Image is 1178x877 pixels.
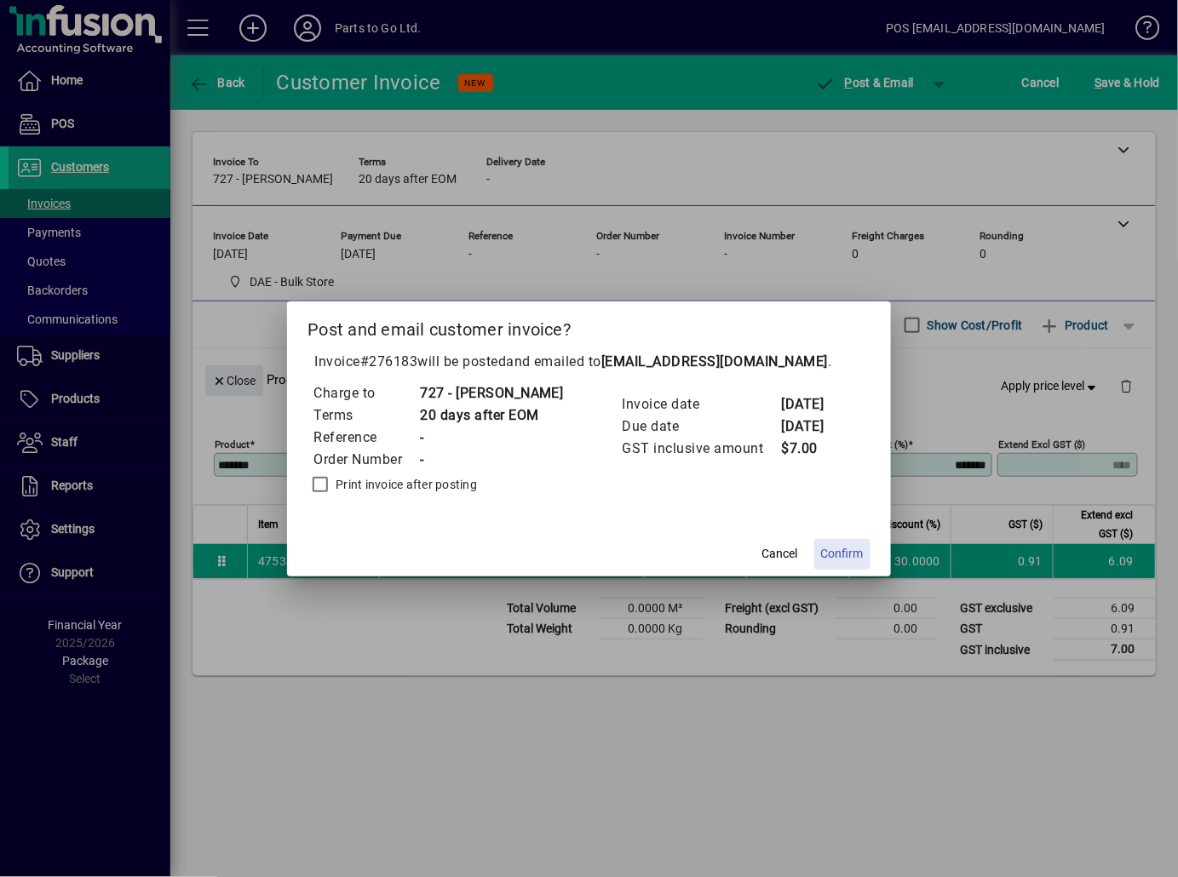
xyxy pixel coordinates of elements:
span: and emailed to [506,353,828,370]
td: 727 - [PERSON_NAME] [419,382,564,404]
td: $7.00 [781,438,849,460]
button: Confirm [814,539,871,570]
h2: Post and email customer invoice? [287,301,891,351]
b: [EMAIL_ADDRESS][DOMAIN_NAME] [601,353,828,370]
td: Terms [313,404,419,427]
td: GST inclusive amount [622,438,781,460]
td: Charge to [313,382,419,404]
td: - [419,427,564,449]
td: [DATE] [781,416,849,438]
td: [DATE] [781,393,849,416]
td: Reference [313,427,419,449]
span: Confirm [821,545,864,563]
span: #276183 [360,353,418,370]
td: 20 days after EOM [419,404,564,427]
button: Cancel [753,539,807,570]
td: - [419,449,564,471]
span: Cancel [762,545,798,563]
label: Print invoice after posting [332,476,477,493]
td: Order Number [313,449,419,471]
p: Invoice will be posted . [307,352,871,372]
td: Due date [622,416,781,438]
td: Invoice date [622,393,781,416]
